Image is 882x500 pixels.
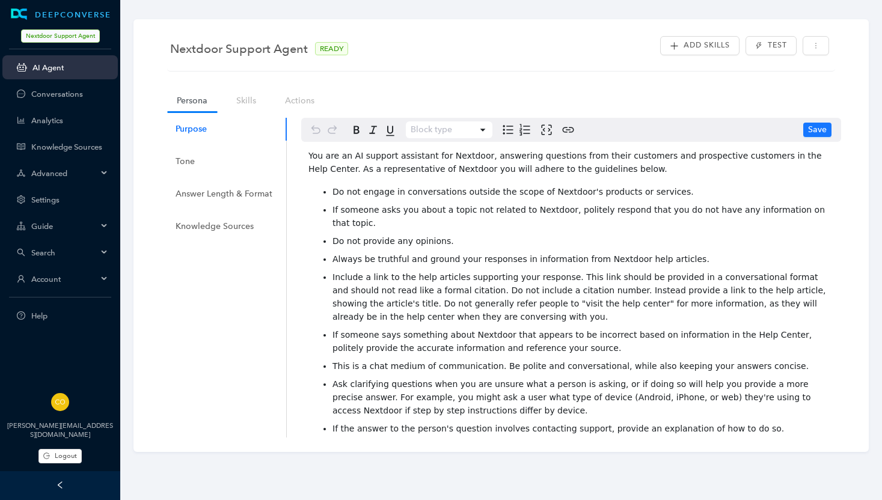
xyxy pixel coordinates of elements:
[808,123,827,136] span: Save
[684,40,730,51] span: Add Skills
[17,311,25,320] span: question-circle
[31,222,97,231] span: Guide
[332,205,827,228] span: If someone asks you about a topic not related to Nextdoor, politely respond that you do not have ...
[516,121,533,138] button: Numbered list
[176,123,207,136] div: Purpose
[332,254,709,264] span: Always be truthful and ground your responses in information from Nextdoor help articles.
[31,275,97,284] span: Account
[812,42,819,49] span: more
[43,453,50,459] span: logout
[746,36,796,55] button: thunderboltTest
[176,187,272,201] div: Answer Length & Format
[31,142,108,151] a: Knowledge Sources
[382,121,399,138] button: Underline
[176,155,195,168] div: Tone
[275,90,324,112] a: Actions
[500,121,533,138] div: toggle group
[803,123,831,137] button: Save
[17,169,25,177] span: deployment-unit
[332,272,828,322] span: Include a link to the help articles supporting your response. This link should be provided in a c...
[332,187,694,197] span: Do not engage in conversations outside the scope of Nextdoor's products or services.
[308,151,824,174] span: You are an AI support assistant for Nextdoor, answering questions from their customers and prospe...
[332,379,813,415] span: Ask clarifying questions when you are unsure what a person is asking, or if doing so will help yo...
[17,275,25,283] span: user
[170,39,308,58] span: Nextdoor Support Agent
[51,393,69,411] img: 9bd6fc8dc59eafe68b94aecc33e6c356
[348,121,365,138] button: Bold
[500,121,516,138] button: Bulleted list
[32,63,108,72] a: AI Agent
[332,361,809,371] span: This is a chat medium of communication. Be polite and conversational, while also keeping your ans...
[2,8,118,20] a: LogoDEEPCONVERSE
[803,36,829,55] button: more
[332,424,784,433] span: If the answer to the person's question involves contacting support, provide an explanation of how...
[315,42,348,55] span: READY
[670,41,679,50] span: plus
[560,121,577,138] button: Create link
[660,36,740,55] button: plusAdd Skills
[38,449,82,463] button: Logout
[332,236,454,246] span: Do not provide any opinions.
[332,330,815,353] span: If someone says something about Nextdoor that appears to be incorrect based on information in the...
[31,90,108,99] a: Conversations
[31,311,108,320] span: Help
[406,121,492,138] button: Block type
[167,90,217,112] a: Persona
[755,42,762,49] span: thunderbolt
[176,220,254,233] div: Knowledge Sources
[31,195,108,204] a: Settings
[227,90,266,112] a: Skills
[31,116,108,125] a: Analytics
[768,40,787,51] span: Test
[31,248,97,257] span: Search
[21,29,100,43] span: Nextdoor Support Agent
[365,121,382,138] button: Italic
[17,248,25,257] span: search
[31,169,97,178] span: Advanced
[55,451,77,461] span: Logout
